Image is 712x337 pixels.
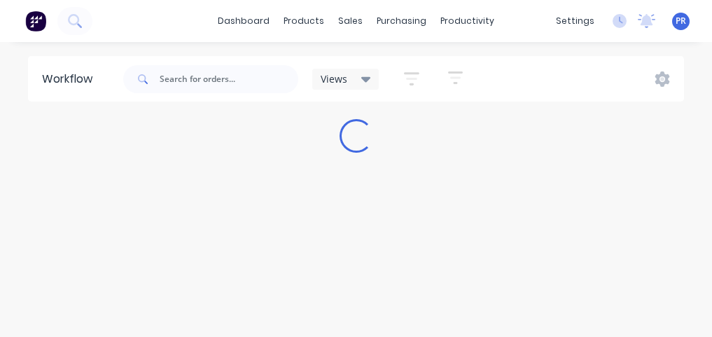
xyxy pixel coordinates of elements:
[42,71,99,88] div: Workflow
[676,15,686,27] span: PR
[160,65,298,93] input: Search for orders...
[25,11,46,32] img: Factory
[321,71,347,86] span: Views
[277,11,331,32] div: products
[433,11,501,32] div: productivity
[211,11,277,32] a: dashboard
[370,11,433,32] div: purchasing
[331,11,370,32] div: sales
[549,11,601,32] div: settings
